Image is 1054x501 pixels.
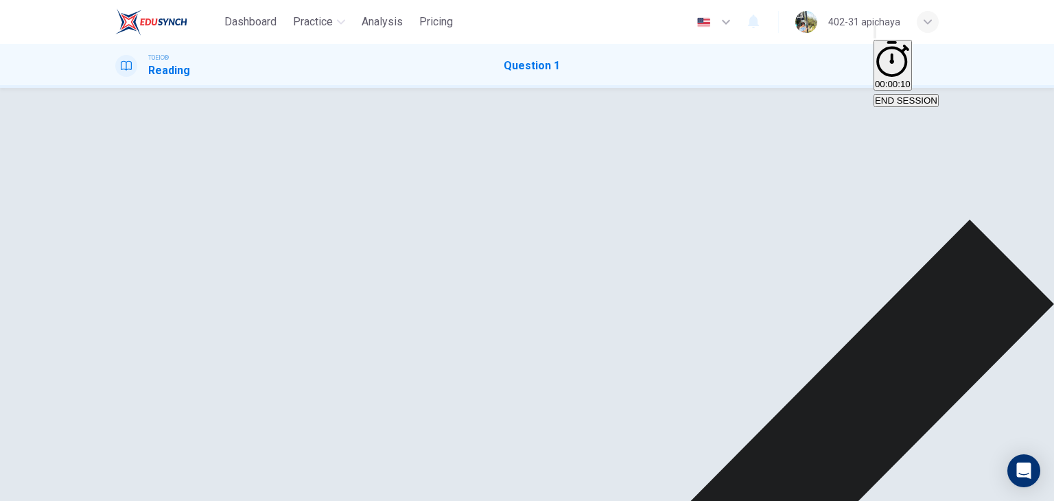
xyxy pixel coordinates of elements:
span: TOEIC® [148,53,169,62]
a: EduSynch logo [115,8,219,36]
span: END SESSION [875,95,937,106]
h1: Reading [148,62,190,79]
button: Dashboard [219,10,282,34]
div: Mute [874,23,939,40]
h1: Question 1 [504,58,560,74]
button: Analysis [356,10,408,34]
div: Open Intercom Messenger [1007,454,1040,487]
div: Hide [874,40,939,92]
span: Analysis [362,14,403,30]
button: Pricing [414,10,458,34]
span: Dashboard [224,14,277,30]
div: 402-31 apichaya [828,14,900,30]
span: 00:00:10 [875,79,911,89]
span: Practice [293,14,333,30]
button: 00:00:10 [874,40,912,91]
img: EduSynch logo [115,8,187,36]
button: END SESSION [874,94,939,107]
button: Practice [288,10,351,34]
img: en [695,17,712,27]
img: Profile picture [795,11,817,33]
span: Pricing [419,14,453,30]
